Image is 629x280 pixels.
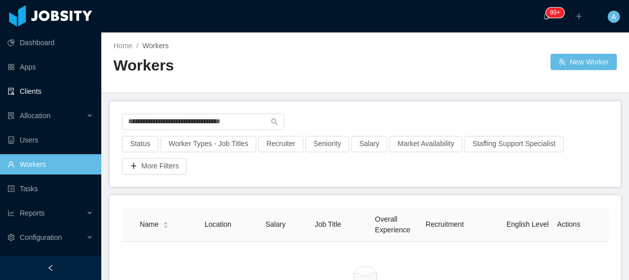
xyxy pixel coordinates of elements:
[140,219,159,230] span: Name
[8,112,15,119] i: icon: solution
[543,13,550,20] i: icon: bell
[575,13,582,20] i: icon: plus
[8,234,15,241] i: icon: setting
[8,130,93,150] a: icon: robotUsers
[20,233,62,241] span: Configuration
[136,42,138,50] span: /
[546,8,564,18] sup: 156
[506,220,548,228] span: English Level
[8,179,93,199] a: icon: profileTasks
[8,81,93,101] a: icon: auditClients
[142,42,169,50] span: Workers
[551,54,617,70] button: icon: usergroup-addNew Worker
[20,112,51,120] span: Allocation
[258,136,303,152] button: Recruiter
[265,220,286,228] span: Salary
[20,209,45,217] span: Reports
[271,118,278,125] i: icon: search
[205,220,231,228] span: Location
[557,220,580,228] span: Actions
[163,220,169,227] div: Sort
[113,42,132,50] a: Home
[163,224,169,227] i: icon: caret-down
[163,221,169,224] i: icon: caret-up
[8,57,93,77] a: icon: appstoreApps
[375,215,410,234] span: Overall Experience
[389,136,462,152] button: Market Availability
[8,32,93,53] a: icon: pie-chartDashboard
[113,55,365,76] h2: Workers
[314,220,341,228] span: Job Title
[425,220,463,228] span: Recruitment
[611,11,616,23] span: A
[161,136,256,152] button: Worker Types - Job Titles
[122,136,159,152] button: Status
[464,136,564,152] button: Staffing Support Specialist
[122,158,187,174] button: icon: plusMore Filters
[8,154,93,174] a: icon: userWorkers
[351,136,387,152] button: Salary
[8,209,15,217] i: icon: line-chart
[305,136,349,152] button: Seniority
